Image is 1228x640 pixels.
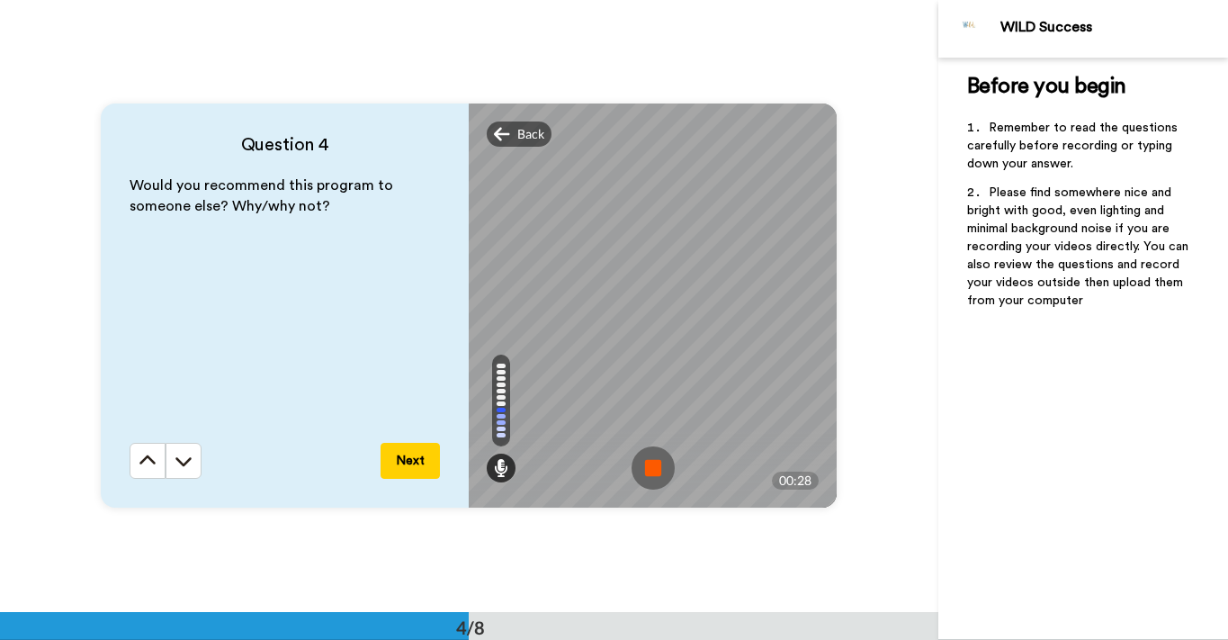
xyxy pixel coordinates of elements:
div: 00:28 [772,472,819,490]
h4: Question 4 [130,132,440,158]
div: 4/8 [427,615,514,640]
span: Would you recommend this program to someone else? Why/why not? [130,178,397,213]
span: Before you begin [967,76,1126,97]
img: Profile Image [948,7,991,50]
span: Back [517,125,544,143]
span: Please find somewhere nice and bright with good, even lighting and minimal background noise if yo... [967,186,1192,307]
span: Remember to read the questions carefully before recording or typing down your answer. [967,122,1181,170]
div: WILD Success [1000,19,1227,36]
button: Next [381,443,440,479]
img: ic_record_stop.svg [632,446,675,490]
div: Back [487,122,551,147]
